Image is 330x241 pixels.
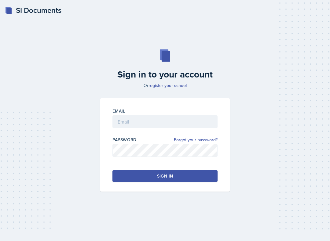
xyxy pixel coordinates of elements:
[112,137,137,143] label: Password
[112,108,125,114] label: Email
[97,82,233,88] p: Or
[112,170,218,182] button: Sign in
[148,82,187,88] a: register your school
[174,137,218,143] a: Forgot your password?
[5,5,61,16] a: SI Documents
[157,173,173,179] div: Sign in
[112,115,218,128] input: Email
[97,69,233,80] h2: Sign in to your account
